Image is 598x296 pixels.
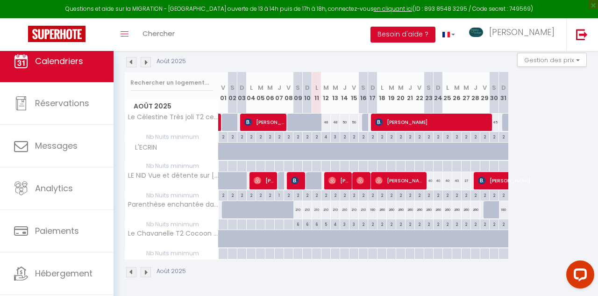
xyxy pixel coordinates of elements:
div: 2 [443,132,452,141]
span: Nb Nuits minimum [125,190,218,201]
span: Analytics [35,182,73,194]
th: 26 [452,72,462,114]
th: 18 [377,72,387,114]
div: 2 [471,219,480,228]
div: 2 [331,190,340,199]
img: logout [576,29,588,40]
div: 2 [424,219,433,228]
span: [PERSON_NAME] [375,113,491,131]
div: 40 [434,172,443,189]
div: 260 [443,201,452,218]
div: 2 [462,132,470,141]
span: [PERSON_NAME] [244,113,285,131]
div: 2 [434,190,442,199]
span: [PERSON_NAME] [291,172,304,189]
div: 2 [303,132,312,141]
div: 2 [368,190,377,199]
div: 2 [293,132,302,141]
span: Calendriers [35,55,83,67]
abbr: D [501,83,506,92]
div: 2 [312,132,321,141]
th: 01 [219,72,228,114]
button: Gestion des prix [517,53,587,67]
div: 2 [490,219,498,228]
div: 210 [303,201,312,218]
iframe: LiveChat chat widget [559,257,598,296]
img: ... [469,28,483,37]
div: 2 [284,132,293,141]
th: 02 [228,72,237,114]
div: 260 [396,201,406,218]
div: 48 [331,114,340,131]
div: 260 [471,201,480,218]
div: 260 [424,201,434,218]
div: 260 [377,201,387,218]
div: 2 [406,219,414,228]
div: 2 [256,132,265,141]
th: 15 [349,72,359,114]
div: 2 [499,132,508,141]
abbr: M [333,83,338,92]
div: 2 [228,190,237,199]
div: 2 [293,190,302,199]
span: Le Chavanelle T2 Cocoon au coeur de la ville [127,230,220,237]
span: Août 2025 [125,100,218,113]
div: 1 [275,190,284,199]
span: L'ECRIN [127,143,162,153]
div: 2 [480,190,489,199]
div: 3 [331,132,340,141]
span: [PERSON_NAME] [375,172,425,189]
div: 50 [340,114,349,131]
p: Août 2025 [157,267,186,276]
abbr: S [427,83,431,92]
div: 6 [303,219,312,228]
th: 13 [331,72,340,114]
div: 2 [368,132,377,141]
div: 40 [443,172,452,189]
div: 2 [359,132,368,141]
span: Messages [35,140,78,152]
div: 4 [331,219,340,228]
th: 21 [406,72,415,114]
th: 19 [387,72,396,114]
div: 2 [471,190,480,199]
div: 2 [499,190,508,199]
span: Réservations [35,97,89,109]
th: 07 [275,72,284,114]
abbr: M [398,83,404,92]
div: 2 [340,190,349,199]
div: 2 [443,190,452,199]
span: [PERSON_NAME] [254,172,276,189]
div: 2 [424,132,433,141]
div: 210 [293,201,303,218]
th: 14 [340,72,349,114]
div: 210 [349,201,359,218]
div: 5 [321,219,330,228]
p: Août 2025 [157,57,186,66]
th: 23 [424,72,434,114]
div: 2 [265,190,274,199]
div: 260 [406,201,415,218]
th: 12 [321,72,331,114]
div: 40 [424,172,434,189]
abbr: M [323,83,329,92]
div: 2 [415,132,424,141]
div: 2 [462,219,470,228]
abbr: S [361,83,365,92]
div: 180 [499,201,508,218]
a: ... [PERSON_NAME] [462,18,566,51]
abbr: M [454,83,460,92]
div: 2 [321,190,330,199]
abbr: M [258,83,263,92]
div: 2 [359,190,368,199]
div: 2 [387,190,396,199]
abbr: M [267,83,273,92]
div: 2 [387,132,396,141]
div: 2 [434,132,442,141]
abbr: L [381,83,384,92]
th: 17 [368,72,377,114]
div: 2 [387,219,396,228]
div: 2 [237,190,246,199]
div: 210 [340,201,349,218]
